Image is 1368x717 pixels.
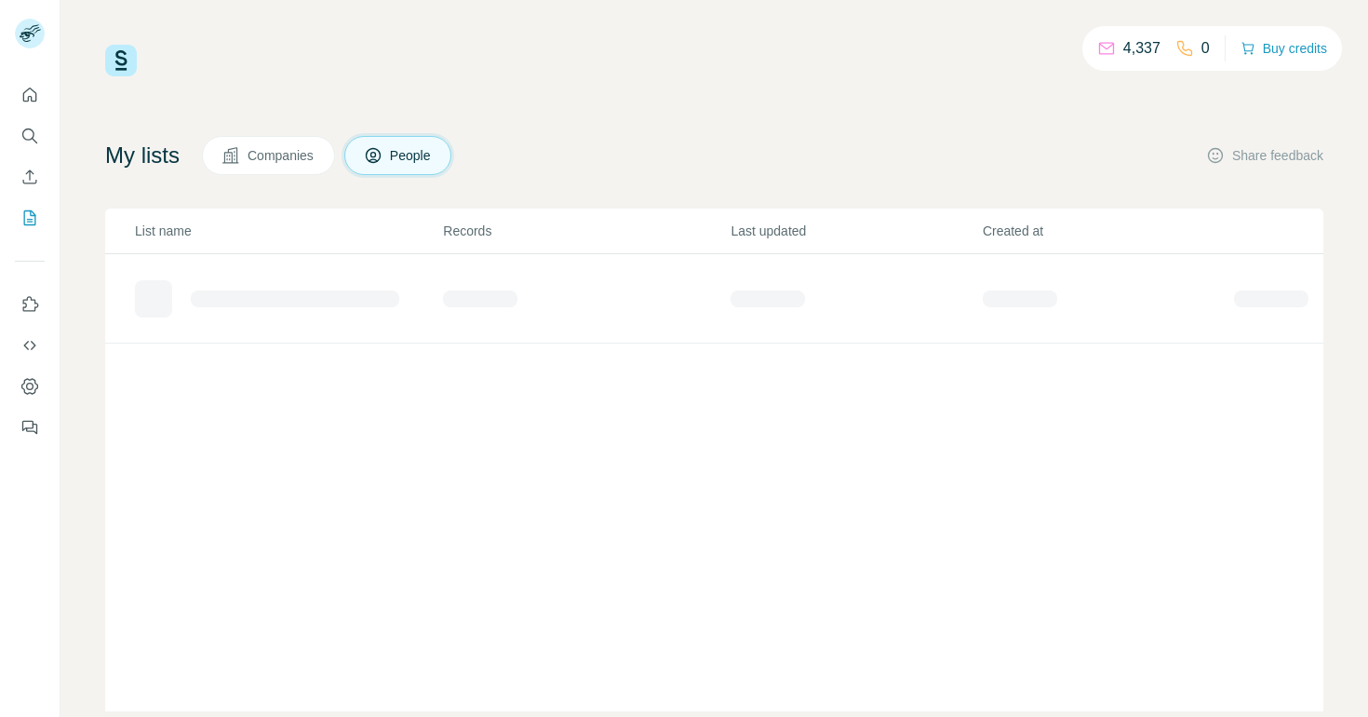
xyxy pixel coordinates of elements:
[1201,37,1210,60] p: 0
[105,141,180,170] h4: My lists
[390,146,433,165] span: People
[1123,37,1160,60] p: 4,337
[105,45,137,76] img: Surfe Logo
[135,222,441,240] p: List name
[983,222,1232,240] p: Created at
[443,222,729,240] p: Records
[15,411,45,444] button: Feedback
[731,222,980,240] p: Last updated
[15,160,45,194] button: Enrich CSV
[15,329,45,362] button: Use Surfe API
[1206,146,1323,165] button: Share feedback
[15,370,45,403] button: Dashboard
[15,201,45,235] button: My lists
[15,288,45,321] button: Use Surfe on LinkedIn
[248,146,315,165] span: Companies
[15,78,45,112] button: Quick start
[1241,35,1327,61] button: Buy credits
[15,119,45,153] button: Search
